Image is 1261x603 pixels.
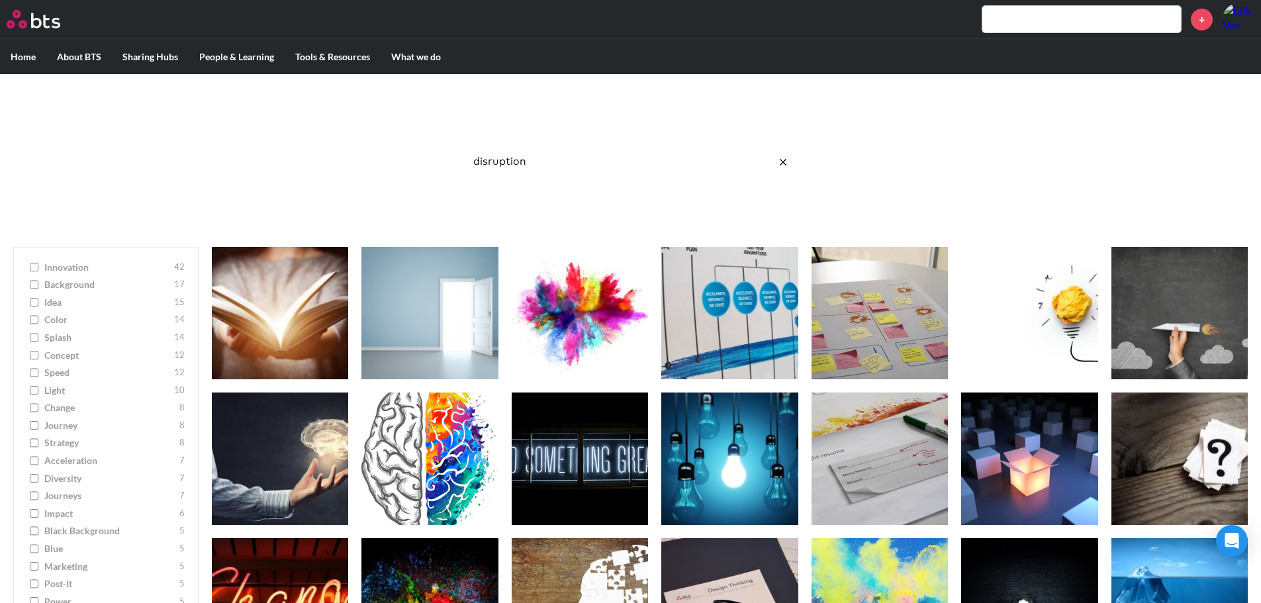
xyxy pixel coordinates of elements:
input: blue 5 [30,544,38,553]
label: People & Learning [189,40,285,74]
input: change 8 [30,403,38,412]
span: journeys [44,489,176,502]
span: acceleration [44,454,176,467]
span: 8 [179,419,185,432]
span: 14 [174,313,185,326]
input: light 10 [30,386,38,395]
button: Clear the search query. [770,144,796,180]
a: Ask a Question/Provide Feedback [553,193,708,206]
span: 6 [179,507,185,520]
span: 10 [174,384,185,397]
label: Tools & Resources [285,40,381,74]
span: 14 [174,331,185,344]
span: post-it [44,577,176,590]
span: 5 [179,577,185,590]
input: diversity 7 [30,474,38,483]
span: 5 [179,542,185,555]
img: BTS Logo [7,10,60,28]
span: color [44,313,171,326]
input: innovation 42 [30,263,38,272]
span: 7 [179,489,185,502]
span: idea [44,296,171,309]
input: impact 6 [30,509,38,518]
span: impact [44,507,176,520]
input: journey 8 [30,421,38,430]
span: 7 [179,472,185,485]
input: journeys 7 [30,491,38,500]
span: 8 [179,401,185,414]
div: Open Intercom Messenger [1216,525,1248,557]
span: concept [44,349,171,362]
input: concept 12 [30,351,38,360]
input: post-it 5 [30,579,38,588]
input: splash 14 [30,333,38,342]
span: 17 [174,278,185,291]
span: 15 [174,296,185,309]
span: speed [44,366,171,379]
input: idea 15 [30,298,38,307]
span: strategy [44,436,176,449]
label: What we do [381,40,451,74]
span: journey [44,419,176,432]
input: acceleration 7 [30,456,38,465]
span: 5 [179,524,185,537]
a: + [1191,9,1213,30]
span: marketing [44,560,176,573]
span: 5 [179,560,185,573]
a: Profile [1223,3,1254,35]
span: blue [44,542,176,555]
input: marketing 5 [30,562,38,571]
span: change [44,401,176,414]
h1: Image Gallery [452,87,810,117]
span: background [44,278,171,291]
label: Sharing Hubs [112,40,189,74]
span: 42 [174,261,185,274]
p: Best reusable photos in one place [452,116,810,131]
input: strategy 8 [30,438,38,447]
input: color 14 [30,315,38,324]
span: 7 [179,454,185,467]
input: background 17 [30,280,38,289]
span: innovation [44,261,171,274]
span: black background [44,524,176,537]
input: speed 12 [30,368,38,377]
span: splash [44,331,171,344]
span: 8 [179,436,185,449]
img: Erik Van Elderen [1223,3,1254,35]
span: diversity [44,472,176,485]
input: black background 5 [30,526,38,535]
span: 12 [174,349,185,362]
span: 12 [174,366,185,379]
input: Search here… [465,144,796,179]
span: light [44,384,171,397]
label: About BTS [46,40,112,74]
a: Go home [7,10,85,28]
